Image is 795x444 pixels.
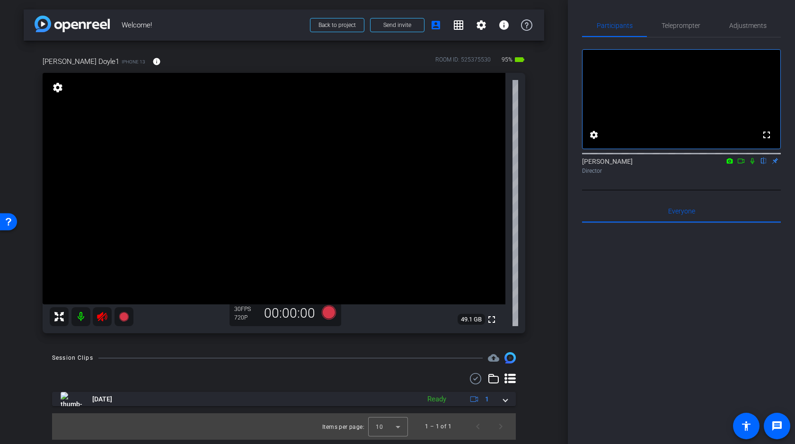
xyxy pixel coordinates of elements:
mat-icon: settings [476,19,487,31]
mat-expansion-panel-header: thumb-nail[DATE]Ready1 [52,392,516,406]
span: iPhone 13 [122,58,145,65]
span: Adjustments [729,22,767,29]
span: Back to project [318,22,356,28]
mat-icon: fullscreen [761,129,772,141]
span: [DATE] [92,394,112,404]
span: Teleprompter [662,22,700,29]
mat-icon: settings [51,82,64,93]
mat-icon: account_box [430,19,442,31]
span: 49.1 GB [458,314,485,325]
div: Session Clips [52,353,93,363]
img: thumb-nail [61,392,82,406]
div: 00:00:00 [258,305,321,321]
mat-icon: battery_std [514,54,525,65]
mat-icon: info [152,57,161,66]
div: 1 – 1 of 1 [425,422,451,431]
div: Director [582,167,781,175]
span: Everyone [668,208,695,214]
button: Previous page [467,415,489,438]
span: 95% [500,52,514,67]
mat-icon: settings [588,129,600,141]
button: Next page [489,415,512,438]
mat-icon: message [771,420,783,432]
img: app-logo [35,16,110,32]
mat-icon: cloud_upload [488,352,499,364]
mat-icon: accessibility [741,420,752,432]
span: Welcome! [122,16,304,35]
img: Session clips [504,352,516,364]
div: Items per page: [322,422,364,432]
div: ROOM ID: 525375530 [435,55,491,69]
div: [PERSON_NAME] [582,157,781,175]
mat-icon: fullscreen [486,314,497,325]
span: Participants [597,22,633,29]
button: Back to project [310,18,364,32]
span: [PERSON_NAME] Doyle1 [43,56,119,67]
div: Ready [423,394,451,405]
span: FPS [241,306,251,312]
div: 720P [234,314,258,321]
span: 1 [485,394,489,404]
div: 30 [234,305,258,313]
button: Send invite [370,18,424,32]
span: Send invite [383,21,411,29]
mat-icon: grid_on [453,19,464,31]
span: Destinations for your clips [488,352,499,364]
mat-icon: flip [758,156,769,165]
mat-icon: info [498,19,510,31]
